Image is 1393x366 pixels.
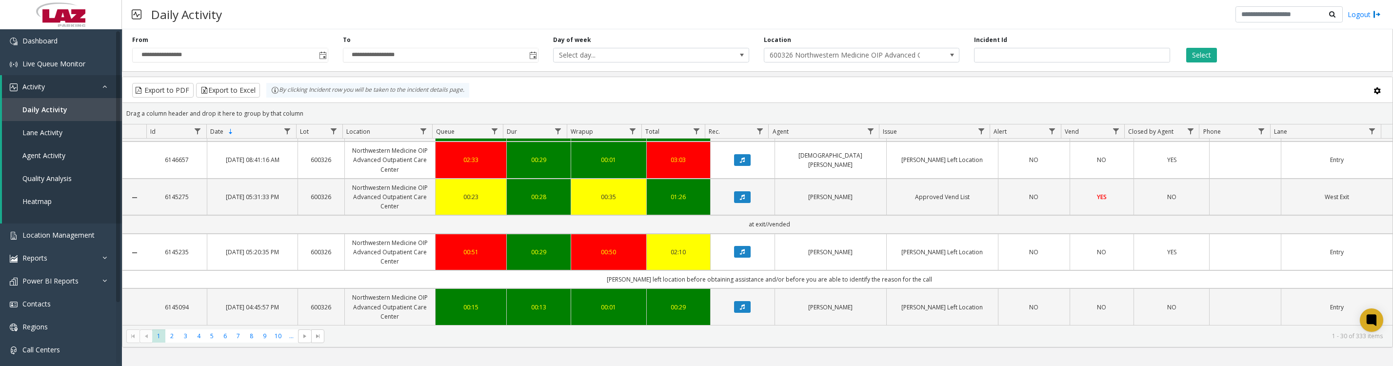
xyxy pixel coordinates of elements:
span: Reports [22,253,47,263]
a: 00:29 [513,155,565,164]
span: Page 6 [219,329,232,343]
button: Select [1186,48,1217,62]
a: Dur Filter Menu [551,124,564,138]
a: Northwestern Medicine OIP Advanced Outpatient Care Center [351,238,429,266]
span: Page 5 [205,329,219,343]
a: Approved Vend List [893,192,992,202]
label: To [343,36,351,44]
a: NO [1004,192,1064,202]
a: [PERSON_NAME] [781,192,880,202]
span: Heatmap [22,197,52,206]
a: [PERSON_NAME] Left Location [893,155,992,164]
img: 'icon' [10,346,18,354]
a: 600326 [304,247,338,257]
a: 02:10 [653,247,705,257]
kendo-pager-info: 1 - 30 of 333 items [330,332,1383,340]
a: Logout [1348,9,1381,20]
a: Lane Filter Menu [1366,124,1379,138]
span: YES [1167,156,1176,164]
a: NO [1076,247,1128,257]
span: Dur [507,127,517,136]
a: Agent Activity [2,144,122,167]
span: Vend [1065,127,1079,136]
span: Toggle popup [317,48,328,62]
a: 6146657 [153,155,201,164]
span: Page 11 [285,329,298,343]
span: 600326 Northwestern Medicine OIP Advanced Outpatient Care Center [764,48,920,62]
span: Phone [1203,127,1221,136]
a: Collapse Details [122,194,147,202]
img: 'icon' [10,232,18,240]
label: Incident Id [974,36,1007,44]
a: Rec. Filter Menu [753,124,766,138]
div: 00:23 [441,192,501,202]
a: 00:50 [577,247,640,257]
a: 01:26 [653,192,705,202]
span: Lane Activity [22,128,62,137]
div: 00:15 [441,303,501,312]
a: Issue Filter Menu [975,124,988,138]
img: 'icon' [10,83,18,91]
span: Lane [1274,127,1287,136]
a: NO [1004,247,1064,257]
a: [PERSON_NAME] [781,303,880,312]
a: [PERSON_NAME] Left Location [893,247,992,257]
a: 6145275 [153,192,201,202]
a: [PERSON_NAME] Left Location [893,303,992,312]
span: YES [1167,248,1176,256]
a: 00:35 [577,192,640,202]
span: Queue [436,127,455,136]
label: Day of week [553,36,591,44]
a: 00:29 [513,247,565,257]
a: Lot Filter Menu [327,124,340,138]
a: [DATE] 04:45:57 PM [213,303,292,312]
a: Northwestern Medicine OIP Advanced Outpatient Care Center [351,146,429,174]
img: 'icon' [10,61,18,68]
div: Data table [122,124,1393,325]
a: 6145094 [153,303,201,312]
div: Drag a column header and drop it here to group by that column [122,105,1393,122]
a: 00:29 [653,303,705,312]
span: Location Management [22,230,95,240]
a: 02:33 [441,155,501,164]
a: Daily Activity [2,98,122,121]
span: Sortable [227,128,235,136]
img: logout [1373,9,1381,20]
span: Page 9 [258,329,271,343]
a: Total Filter Menu [690,124,703,138]
a: Entry [1287,155,1387,164]
a: 00:13 [513,303,565,312]
label: Location [764,36,791,44]
a: 00:01 [577,303,640,312]
span: Call Centers [22,345,60,354]
a: Agent Filter Menu [864,124,877,138]
a: Heatmap [2,190,122,213]
span: Power BI Reports [22,276,79,285]
img: 'icon' [10,301,18,308]
a: Northwestern Medicine OIP Advanced Outpatient Care Center [351,293,429,321]
span: YES [1097,193,1107,201]
a: 600326 [304,155,338,164]
span: Page 7 [232,329,245,343]
span: Page 10 [272,329,285,343]
a: Entry [1287,303,1387,312]
a: Quality Analysis [2,167,122,190]
img: infoIcon.svg [271,86,279,94]
span: NO [1097,303,1106,311]
span: Date [210,127,223,136]
a: Wrapup Filter Menu [626,124,639,138]
img: 'icon' [10,278,18,285]
span: Contacts [22,299,51,308]
a: 6145235 [153,247,201,257]
a: [DATE] 05:31:33 PM [213,192,292,202]
a: Date Filter Menu [280,124,294,138]
img: pageIcon [132,2,141,26]
a: [DATE] 08:41:16 AM [213,155,292,164]
a: 03:03 [653,155,705,164]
